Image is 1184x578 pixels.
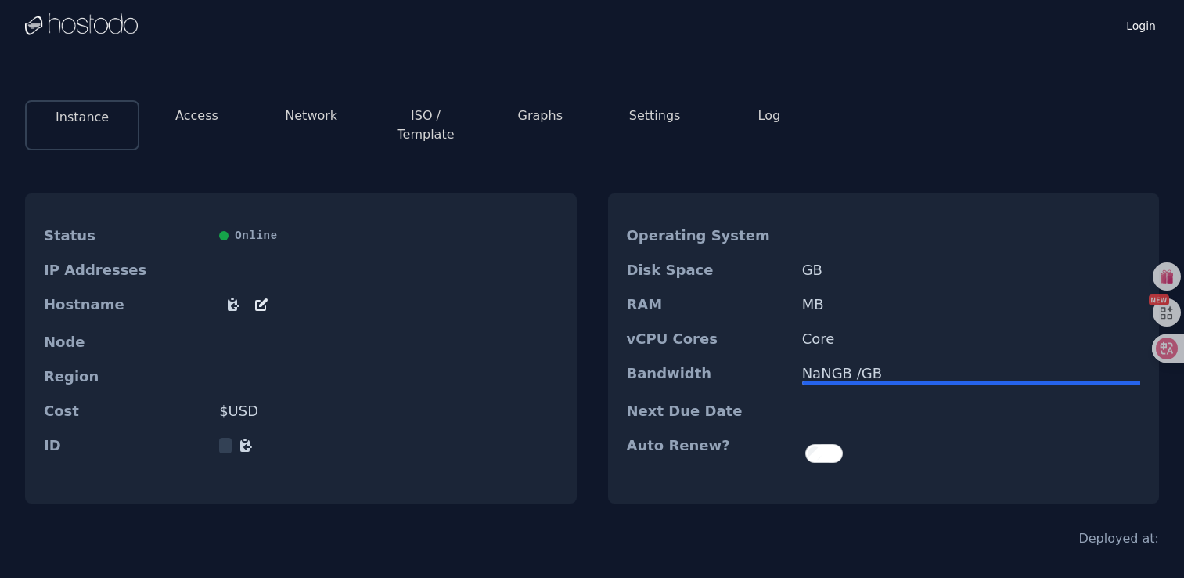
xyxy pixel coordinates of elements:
[627,262,790,278] dt: Disk Space
[44,297,207,316] dt: Hostname
[802,297,1140,312] dd: MB
[802,262,1140,278] dd: GB
[627,228,790,244] dt: Operating System
[802,331,1140,347] dd: Core
[627,331,790,347] dt: vCPU Cores
[1123,15,1159,34] a: Login
[56,108,109,127] button: Instance
[758,107,781,125] button: Log
[44,334,207,350] dt: Node
[44,438,207,453] dt: ID
[518,107,563,125] button: Graphs
[285,107,337,125] button: Network
[627,438,790,469] dt: Auto Renew?
[629,107,681,125] button: Settings
[627,297,790,312] dt: RAM
[175,107,218,125] button: Access
[219,228,557,244] div: Online
[802,366,1140,381] div: NaN GB / GB
[44,262,207,278] dt: IP Addresses
[44,228,207,244] dt: Status
[25,13,138,37] img: Logo
[44,403,207,419] dt: Cost
[219,403,557,419] dd: $ USD
[627,366,790,385] dt: Bandwidth
[381,107,470,144] button: ISO / Template
[627,403,790,419] dt: Next Due Date
[1078,529,1159,548] div: Deployed at:
[44,369,207,385] dt: Region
